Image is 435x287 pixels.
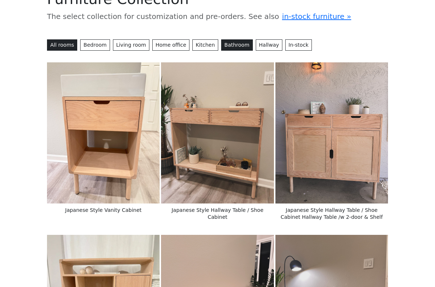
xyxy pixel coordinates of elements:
button: Bathroom [221,39,253,51]
img: Japanese Style Vanity Cabinet [47,62,160,203]
a: in-stock furniture » [282,12,351,21]
p: The select collection for customization and pre-orders. See also [47,11,388,22]
small: Japanese Style Hallway Table / Shoe Cabinet [172,207,263,220]
button: Kitchen [192,39,218,51]
button: Hallway [256,39,282,51]
button: Home office [152,39,189,51]
a: Japanese Style Hallway Table / Shoe Cabinet [161,129,274,136]
a: In-stock [285,39,312,51]
small: Japanese Style Hallway Table / Shoe Cabinet Hallway Table /w 2-door & Shelf [281,207,383,220]
h6: Japanese Style Vanity Cabinet [47,203,160,216]
h6: Japanese Style Hallway Table / Shoe Cabinet [161,203,274,223]
h6: Japanese Style Hallway Table / Shoe Cabinet Hallway Table /w 2-door & Shelf [275,203,388,223]
button: Bedroom [80,39,110,51]
a: Japanese Style Vanity Cabinet [47,129,160,136]
img: Japanese Style Hallway Table / Shoe Cabinet Hallway Table /w 2-door & Shelf [275,62,388,203]
button: All rooms [47,39,77,51]
a: Japanese Style Hallway Table / Shoe Cabinet Hallway Table /w 2-door & Shelf [275,129,388,136]
button: Living room [113,39,149,51]
img: Japanese Style Hallway Table / Shoe Cabinet [161,62,274,203]
small: Japanese Style Vanity Cabinet [65,207,142,213]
